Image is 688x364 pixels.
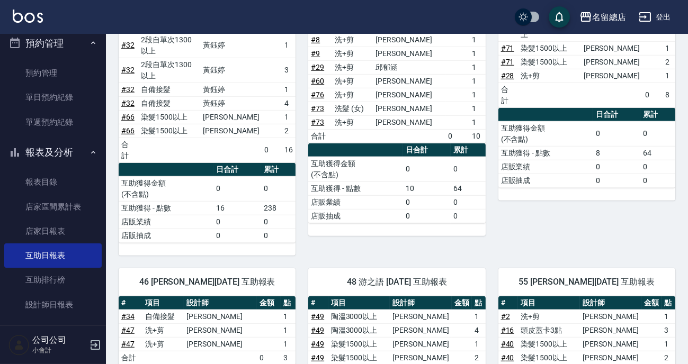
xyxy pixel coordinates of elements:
td: 1 [282,83,296,96]
td: 4 [282,96,296,110]
td: 64 [451,181,486,195]
th: 日合計 [403,143,451,157]
td: 店販抽成 [308,209,403,223]
td: 0 [403,209,451,223]
th: 點 [662,296,675,310]
td: 自備接髮 [138,83,200,96]
td: [PERSON_NAME] [581,55,642,69]
td: 店販抽成 [498,174,593,187]
a: #73 [311,118,324,126]
td: 2段自單次1300以上 [138,33,200,58]
td: [PERSON_NAME] [373,115,445,129]
td: [PERSON_NAME] [200,110,262,124]
a: #40 [501,353,514,362]
td: 互助獲得金額 (不含點) [308,157,403,181]
td: 黃鈺婷 [200,33,262,58]
a: 店家日報表 [4,219,102,243]
td: 洗+剪 [142,337,184,351]
td: [PERSON_NAME] [184,337,257,351]
th: 金額 [257,296,281,310]
td: 店販抽成 [119,229,213,242]
td: 2 [282,124,296,138]
a: #49 [311,353,324,362]
td: [PERSON_NAME] [373,74,445,88]
td: 0 [451,209,486,223]
a: #2 [501,312,510,321]
td: 0 [261,215,296,229]
td: 0 [593,160,641,174]
th: 項目 [518,296,580,310]
td: 0 [451,157,486,181]
th: 項目 [328,296,390,310]
button: 登出 [635,7,675,27]
a: #71 [501,58,514,66]
td: 0 [213,176,261,201]
td: 64 [640,146,675,160]
td: 1 [663,41,675,55]
th: # [498,296,518,310]
th: # [119,296,142,310]
td: 1 [282,110,296,124]
td: 互助獲得金額 (不含點) [498,121,593,146]
td: 3 [282,58,296,83]
td: 洗髮 (女) [332,102,373,115]
td: 0 [451,195,486,209]
td: 洗+剪 [142,323,184,337]
a: #28 [501,71,514,80]
td: 1 [662,310,675,323]
img: Person [8,334,30,356]
th: # [308,296,328,310]
th: 項目 [142,296,184,310]
td: 1 [469,33,486,47]
td: 0 [262,138,282,162]
td: 1 [469,60,486,74]
th: 日合計 [213,163,261,177]
td: 4 [472,323,486,337]
td: 0 [403,195,451,209]
td: 0 [213,215,261,229]
a: #71 [501,44,514,52]
td: 10 [469,129,486,143]
td: 邱郁涵 [373,60,445,74]
td: 互助獲得 - 點數 [308,181,403,195]
td: [PERSON_NAME] [200,124,262,138]
td: 2 [663,55,675,69]
td: [PERSON_NAME] [580,337,641,351]
td: 洗+剪 [332,33,373,47]
td: 1 [662,337,675,351]
td: 1 [472,337,486,351]
a: #73 [311,104,324,113]
a: #49 [311,326,324,334]
a: 店家區間累計表 [4,195,102,219]
td: 0 [403,157,451,181]
td: 1 [281,310,296,323]
th: 設計師 [184,296,257,310]
a: #32 [121,99,135,107]
th: 累計 [640,108,675,122]
td: [PERSON_NAME] [390,310,451,323]
td: 互助獲得金額 (不含點) [119,176,213,201]
td: [PERSON_NAME] [373,47,445,60]
td: [PERSON_NAME] [184,310,257,323]
span: 48 游之語 [DATE] 互助報表 [321,277,472,287]
td: 0 [446,129,470,143]
a: 預約管理 [4,61,102,85]
td: 0 [640,160,675,174]
a: #47 [121,326,135,334]
h5: 公司公司 [32,335,86,345]
button: 報表及分析 [4,139,102,166]
td: 合計 [308,129,332,143]
td: 8 [663,83,675,107]
a: 設計師日報表 [4,293,102,317]
td: [PERSON_NAME] [373,102,445,115]
a: #66 [121,113,135,121]
td: 自備接髮 [138,96,200,110]
td: 0 [593,121,641,146]
td: [PERSON_NAME] [390,323,451,337]
th: 點 [281,296,296,310]
td: 頭皮蓋卡3點 [518,323,580,337]
td: 自備接髮 [142,310,184,323]
td: 1 [469,102,486,115]
td: 16 [213,201,261,215]
td: 1 [469,74,486,88]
